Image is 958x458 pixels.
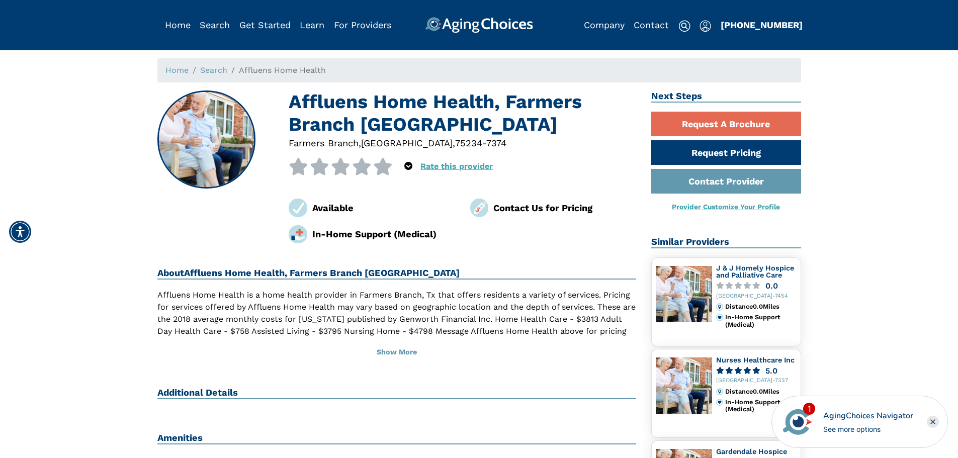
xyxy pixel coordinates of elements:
[165,65,189,75] a: Home
[716,303,723,310] img: distance.svg
[725,303,796,310] div: Distance 0.0 Miles
[420,161,493,171] a: Rate this provider
[165,20,191,30] a: Home
[700,17,711,33] div: Popover trigger
[716,293,797,300] div: [GEOGRAPHIC_DATA]-7454
[634,20,669,30] a: Contact
[9,221,31,243] div: Accessibility Menu
[651,90,801,103] h2: Next Steps
[584,20,625,30] a: Company
[334,20,391,30] a: For Providers
[359,138,361,148] span: ,
[157,432,637,444] h2: Amenities
[700,20,711,32] img: user-icon.svg
[716,447,787,455] a: Gardendale Hospice
[651,169,801,194] a: Contact Provider
[300,20,324,30] a: Learn
[157,267,637,280] h2: About Affluens Home Health, Farmers Branch [GEOGRAPHIC_DATA]
[672,203,780,211] a: Provider Customize Your Profile
[239,65,326,75] span: Affluens Home Health
[455,136,506,150] div: 75234-7374
[158,91,254,188] img: Affluens Home Health, Farmers Branch TX
[725,399,796,413] div: In-Home Support (Medical)
[157,387,637,399] h2: Additional Details
[725,314,796,328] div: In-Home Support (Medical)
[200,20,230,30] a: Search
[780,405,815,439] img: avatar
[803,403,815,415] div: 1
[823,424,913,434] div: See more options
[239,20,291,30] a: Get Started
[716,378,797,384] div: [GEOGRAPHIC_DATA]-7337
[823,410,913,422] div: AgingChoices Navigator
[716,356,795,364] a: Nurses Healthcare Inc
[678,20,690,32] img: search-icon.svg
[716,264,794,279] a: J & J Homely Hospice and Palliative Care
[651,112,801,136] a: Request A Brochure
[312,201,455,215] div: Available
[361,138,453,148] span: [GEOGRAPHIC_DATA]
[716,314,723,321] img: primary.svg
[157,289,637,349] p: Affluens Home Health is a home health provider in Farmers Branch, Tx that offers residents a vari...
[927,416,939,428] div: Close
[200,65,227,75] a: Search
[716,399,723,406] img: primary.svg
[725,388,796,395] div: Distance 0.0 Miles
[404,158,412,175] div: Popover trigger
[157,58,801,82] nav: breadcrumb
[716,388,723,395] img: distance.svg
[765,282,778,290] div: 0.0
[289,138,359,148] span: Farmers Branch
[716,282,797,290] a: 0.0
[289,90,636,136] h1: Affluens Home Health, Farmers Branch [GEOGRAPHIC_DATA]
[425,17,533,33] img: AgingChoices
[493,201,636,215] div: Contact Us for Pricing
[765,367,777,375] div: 5.0
[453,138,455,148] span: ,
[721,20,803,30] a: [PHONE_NUMBER]
[157,341,637,363] button: Show More
[651,140,801,165] a: Request Pricing
[312,227,455,241] div: In-Home Support (Medical)
[200,17,230,33] div: Popover trigger
[716,367,797,375] a: 5.0
[651,236,801,248] h2: Similar Providers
